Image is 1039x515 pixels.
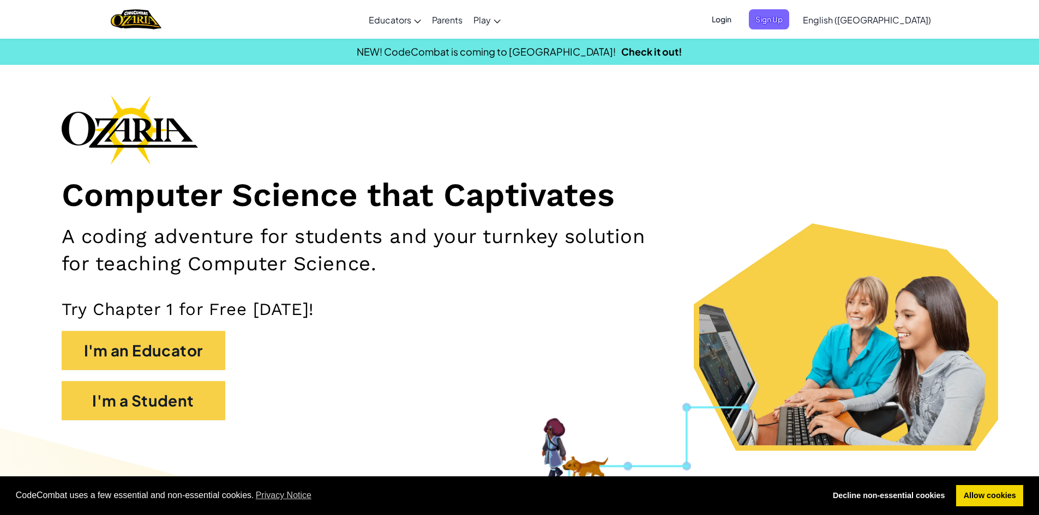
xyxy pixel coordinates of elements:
[62,381,225,420] button: I'm a Student
[369,14,411,26] span: Educators
[825,485,952,507] a: deny cookies
[62,175,978,215] h1: Computer Science that Captivates
[473,14,491,26] span: Play
[705,9,738,29] button: Login
[62,331,225,370] button: I'm an Educator
[254,487,314,504] a: learn more about cookies
[797,5,936,34] a: English ([GEOGRAPHIC_DATA])
[363,5,427,34] a: Educators
[468,5,506,34] a: Play
[956,485,1023,507] a: allow cookies
[16,487,817,504] span: CodeCombat uses a few essential and non-essential cookies.
[62,223,676,277] h2: A coding adventure for students and your turnkey solution for teaching Computer Science.
[111,8,161,31] img: Home
[749,9,789,29] button: Sign Up
[803,14,931,26] span: English ([GEOGRAPHIC_DATA])
[427,5,468,34] a: Parents
[357,45,616,58] span: NEW! CodeCombat is coming to [GEOGRAPHIC_DATA]!
[62,299,978,320] p: Try Chapter 1 for Free [DATE]!
[621,45,682,58] a: Check it out!
[62,95,198,165] img: Ozaria branding logo
[111,8,161,31] a: Ozaria by CodeCombat logo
